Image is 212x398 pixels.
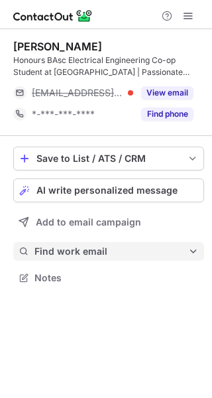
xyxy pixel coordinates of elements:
[13,54,204,78] div: Honours BAsc Electrical Engineering Co-op Student at [GEOGRAPHIC_DATA] | Passionate About, Autono...
[36,217,141,228] span: Add to email campaign
[13,210,204,234] button: Add to email campaign
[141,107,193,121] button: Reveal Button
[36,185,178,196] span: AI write personalized message
[13,178,204,202] button: AI write personalized message
[13,8,93,24] img: ContactOut v5.3.10
[13,40,102,53] div: [PERSON_NAME]
[141,86,193,99] button: Reveal Button
[34,245,188,257] span: Find work email
[34,272,199,284] span: Notes
[13,242,204,261] button: Find work email
[32,87,123,99] span: [EMAIL_ADDRESS][DOMAIN_NAME]
[36,153,181,164] div: Save to List / ATS / CRM
[13,147,204,170] button: save-profile-one-click
[13,269,204,287] button: Notes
